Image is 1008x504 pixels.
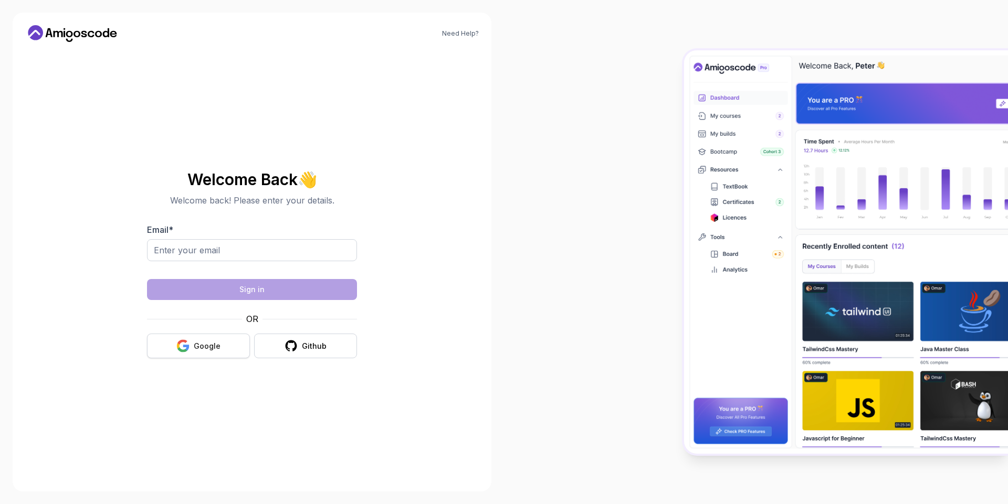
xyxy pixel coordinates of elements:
[147,334,250,358] button: Google
[246,313,258,325] p: OR
[442,29,479,38] a: Need Help?
[147,239,357,261] input: Enter your email
[147,171,357,188] h2: Welcome Back
[297,170,318,188] span: 👋
[194,341,220,351] div: Google
[302,341,327,351] div: Github
[684,50,1008,454] img: Amigoscode Dashboard
[254,334,357,358] button: Github
[147,279,357,300] button: Sign in
[147,194,357,207] p: Welcome back! Please enter your details.
[239,284,265,295] div: Sign in
[147,224,173,235] label: Email *
[25,25,120,42] a: Home link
